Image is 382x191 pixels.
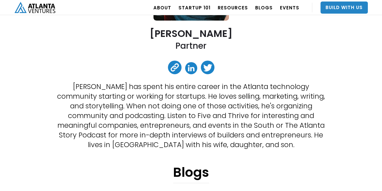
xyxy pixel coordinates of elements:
a: Build With Us [320,2,368,14]
p: [PERSON_NAME] has spent his entire career in the Atlanta technology community starting or working... [54,82,328,150]
h1: Blogs [173,165,209,183]
h2: [PERSON_NAME] [150,28,233,39]
h2: Partner [175,40,207,51]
